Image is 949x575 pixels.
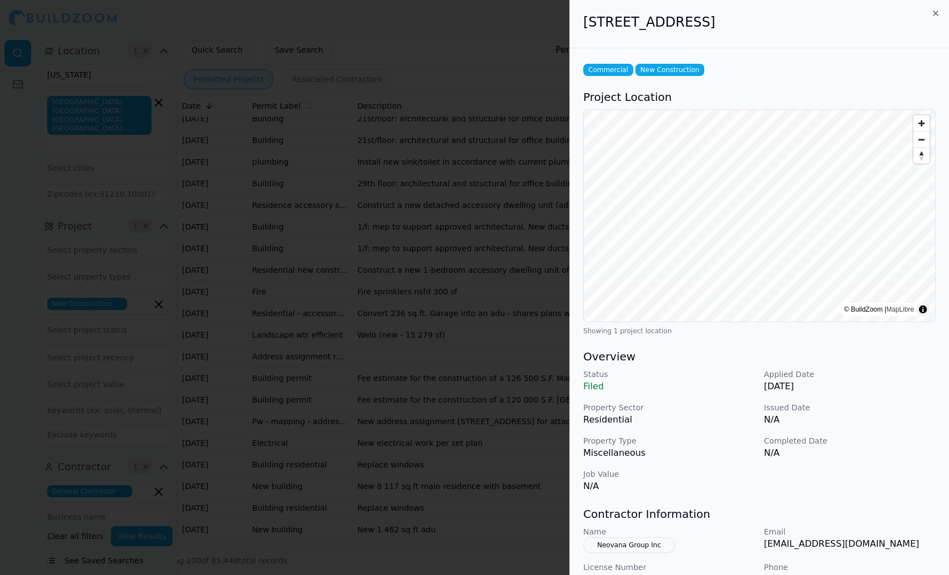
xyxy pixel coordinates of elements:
h2: [STREET_ADDRESS] [583,13,936,31]
button: Reset bearing to north [913,147,930,164]
p: Miscellaneous [583,446,755,460]
button: Zoom in [913,115,930,131]
p: Property Type [583,435,755,446]
p: N/A [583,480,755,493]
p: Completed Date [764,435,936,446]
p: Applied Date [764,369,936,380]
p: N/A [764,446,936,460]
p: N/A [764,413,936,426]
h3: Project Location [583,89,936,105]
div: © BuildZoom | [844,304,914,315]
h3: Overview [583,349,936,364]
button: Neovana Group Inc [583,537,675,553]
p: License Number [583,562,755,573]
p: [EMAIL_ADDRESS][DOMAIN_NAME] [764,537,936,551]
a: MapLibre [886,306,914,313]
p: Name [583,526,755,537]
span: New Construction [635,64,704,76]
p: [DATE] [764,380,936,393]
p: Property Sector [583,402,755,413]
p: Filed [583,380,755,393]
h3: Contractor Information [583,506,936,522]
p: Job Value [583,469,755,480]
summary: Toggle attribution [916,303,930,316]
p: Status [583,369,755,380]
p: Issued Date [764,402,936,413]
button: Zoom out [913,131,930,147]
p: Phone [764,562,936,573]
canvas: Map [584,110,935,322]
div: Showing 1 project location [583,327,936,335]
p: Email [764,526,936,537]
span: Commercial [583,64,633,76]
p: Residential [583,413,755,426]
